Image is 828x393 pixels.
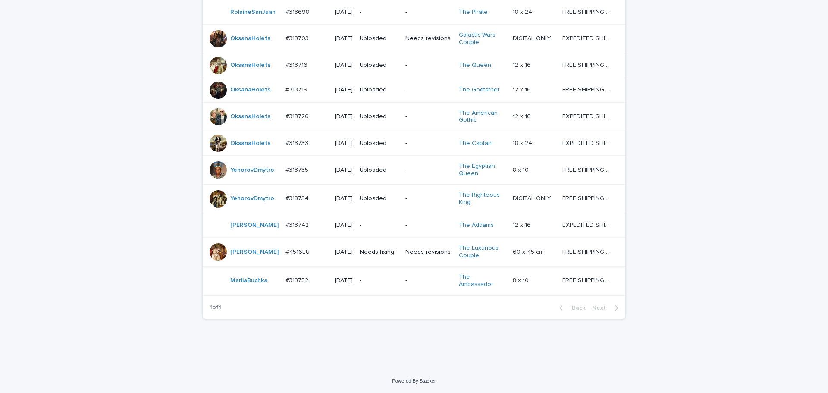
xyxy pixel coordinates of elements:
[562,220,613,229] p: EXPEDITED SHIPPING - preview in 1 business day; delivery up to 5 business days after your approval.
[552,304,589,312] button: Back
[513,111,533,120] p: 12 x 16
[360,86,398,94] p: Uploaded
[230,195,274,202] a: YehorovDmytro
[567,305,585,311] span: Back
[592,305,611,311] span: Next
[360,248,398,256] p: Needs fixing
[562,111,613,120] p: EXPEDITED SHIPPING - preview in 1 business day; delivery up to 5 business days after your approval.
[335,113,353,120] p: [DATE]
[285,220,310,229] p: #313742
[203,156,625,185] tr: YehorovDmytro #313735#313735 [DATE]Uploaded-The Egyptian Queen 8 x 108 x 10 FREE SHIPPING - previ...
[405,167,452,174] p: -
[405,140,452,147] p: -
[335,195,353,202] p: [DATE]
[285,111,310,120] p: #313726
[360,62,398,69] p: Uploaded
[203,131,625,156] tr: OksanaHolets #313733#313733 [DATE]Uploaded-The Captain 18 x 2418 x 24 EXPEDITED SHIPPING - previe...
[459,140,493,147] a: The Captain
[230,140,270,147] a: OksanaHolets
[335,9,353,16] p: [DATE]
[360,35,398,42] p: Uploaded
[513,193,553,202] p: DIGITAL ONLY
[203,213,625,238] tr: [PERSON_NAME] #313742#313742 [DATE]--The Addams 12 x 1612 x 16 EXPEDITED SHIPPING - preview in 1 ...
[230,9,276,16] a: RolaineSanJuan
[285,85,309,94] p: #313719
[405,35,452,42] p: Needs revisions
[203,78,625,102] tr: OksanaHolets #313719#313719 [DATE]Uploaded-The Godfather 12 x 1612 x 16 FREE SHIPPING - preview i...
[335,248,353,256] p: [DATE]
[360,113,398,120] p: Uploaded
[562,85,613,94] p: FREE SHIPPING - preview in 1-2 business days, after your approval delivery will take 5-10 b.d.
[230,248,279,256] a: [PERSON_NAME]
[562,275,613,284] p: FREE SHIPPING - preview in 1-2 business days, after your approval delivery will take 5-10 b.d.
[459,110,506,124] a: The American Gothic
[360,140,398,147] p: Uploaded
[203,238,625,267] tr: [PERSON_NAME] #4516EU#4516EU [DATE]Needs fixingNeeds revisionsThe Luxurious Couple 60 x 45 cm60 x...
[203,184,625,213] tr: YehorovDmytro #313734#313734 [DATE]Uploaded-The Righteous King DIGITAL ONLYDIGITAL ONLY FREE SHIP...
[335,140,353,147] p: [DATE]
[459,31,506,46] a: Galactic Wars Couple
[513,220,533,229] p: 12 x 16
[285,60,309,69] p: #313716
[513,138,534,147] p: 18 x 24
[285,33,310,42] p: #313703
[230,62,270,69] a: OksanaHolets
[230,86,270,94] a: OksanaHolets
[405,248,452,256] p: Needs revisions
[459,245,506,259] a: The Luxurious Couple
[203,53,625,78] tr: OksanaHolets #313716#313716 [DATE]Uploaded-The Queen 12 x 1612 x 16 FREE SHIPPING - preview in 1-...
[335,222,353,229] p: [DATE]
[459,222,494,229] a: The Addams
[285,7,311,16] p: #313698
[405,195,452,202] p: -
[459,192,506,206] a: The Righteous King
[562,60,613,69] p: FREE SHIPPING - preview in 1-2 business days, after your approval delivery will take 5-10 b.d.
[335,277,353,284] p: [DATE]
[513,33,553,42] p: DIGITAL ONLY
[360,9,398,16] p: -
[513,85,533,94] p: 12 x 16
[513,60,533,69] p: 12 x 16
[230,277,267,284] a: MariiaBuchka
[230,222,279,229] a: [PERSON_NAME]
[513,275,530,284] p: 8 x 10
[405,113,452,120] p: -
[562,138,613,147] p: EXPEDITED SHIPPING - preview in 1 business day; delivery up to 5 business days after your approval.
[562,193,613,202] p: FREE SHIPPING - preview in 1-2 business days, after your approval delivery will take 5-10 b.d.
[405,62,452,69] p: -
[335,35,353,42] p: [DATE]
[562,33,613,42] p: EXPEDITED SHIPPING - preview in 1 business day; delivery up to 5 business days after your approval.
[562,7,613,16] p: FREE SHIPPING - preview in 1-2 business days, after your approval delivery will take 5-10 b.d.
[203,102,625,131] tr: OksanaHolets #313726#313726 [DATE]Uploaded-The American Gothic 12 x 1612 x 16 EXPEDITED SHIPPING ...
[459,86,500,94] a: The Godfather
[230,113,270,120] a: OksanaHolets
[459,9,488,16] a: The Pirate
[203,266,625,295] tr: MariiaBuchka #313752#313752 [DATE]--The Ambassador 8 x 108 x 10 FREE SHIPPING - preview in 1-2 bu...
[562,165,613,174] p: FREE SHIPPING - preview in 1-2 business days, after your approval delivery will take 5-10 b.d.
[335,62,353,69] p: [DATE]
[360,222,398,229] p: -
[230,167,274,174] a: YehorovDmytro
[459,163,506,177] a: The Egyptian Queen
[405,222,452,229] p: -
[562,247,613,256] p: FREE SHIPPING - preview in 1-2 business days, after your approval delivery will take 6-10 busines...
[405,86,452,94] p: -
[335,167,353,174] p: [DATE]
[335,86,353,94] p: [DATE]
[360,277,398,284] p: -
[285,275,310,284] p: #313752
[285,247,311,256] p: #4516EU
[285,138,310,147] p: #313733
[203,297,228,318] p: 1 of 1
[459,274,506,288] a: The Ambassador
[392,378,436,384] a: Powered By Stacker
[589,304,625,312] button: Next
[405,277,452,284] p: -
[459,62,491,69] a: The Queen
[285,165,310,174] p: #313735
[203,24,625,53] tr: OksanaHolets #313703#313703 [DATE]UploadedNeeds revisionsGalactic Wars Couple DIGITAL ONLYDIGITAL...
[513,247,546,256] p: 60 x 45 cm
[360,195,398,202] p: Uploaded
[360,167,398,174] p: Uploaded
[230,35,270,42] a: OksanaHolets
